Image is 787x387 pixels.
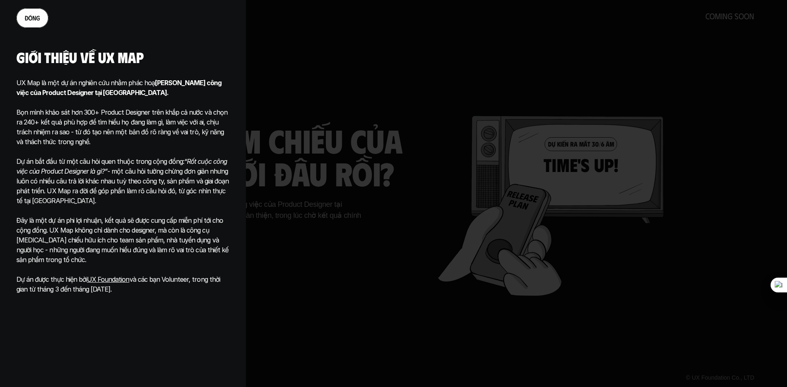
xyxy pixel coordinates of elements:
[16,215,230,265] p: Đây là một dự án phi lợi nhuận, kết quả sẽ được cung cấp miễn phí tới cho cộng đồng. UX Map không...
[16,274,230,294] p: Dự án được thực hiện bởi và các bạn Volunteer, trong thời gian từ tháng 3 đến tháng [DATE].
[16,79,223,97] strong: [PERSON_NAME] công việc của Product Designer tại [GEOGRAPHIC_DATA].
[32,14,36,22] span: n
[16,157,229,175] em: “Rốt cuộc công việc của Product Designer là gì?”
[28,14,32,22] span: ó
[25,14,28,22] span: đ
[87,275,130,283] a: UX Foundation
[16,49,143,66] h5: Giới thiệu về ux map
[36,14,40,22] span: g
[16,78,230,97] p: UX Map là một dự án nghiên cứu nhằm phác hoạ
[16,97,230,147] p: Bọn mình khảo sát hơn 300+ Product Designer trên khắp cả nước và chọn ra 240+ kết quả phù hợp để ...
[16,156,230,206] p: Dự án bắt đầu từ một câu hỏi quen thuộc trong cộng đồng: - một câu hỏi tưởng chừng đơn giản nhưng...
